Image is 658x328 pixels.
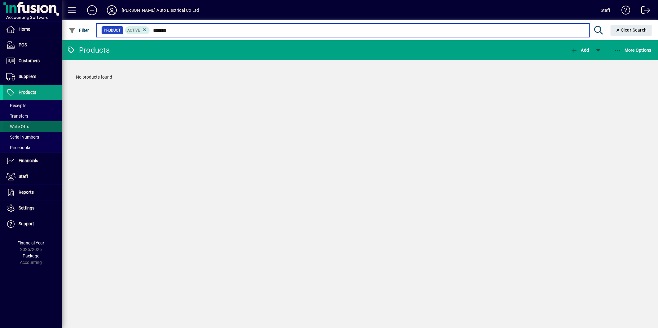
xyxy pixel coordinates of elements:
span: Home [19,27,30,32]
span: Financials [19,158,38,163]
div: [PERSON_NAME] Auto Electrical Co Ltd [122,5,199,15]
div: Staff [601,5,611,15]
button: More Options [612,45,653,56]
span: Package [23,253,39,258]
mat-chip: Activation Status: Active [125,26,150,34]
a: Home [3,22,62,37]
button: Filter [67,25,91,36]
a: Financials [3,153,62,169]
span: Support [19,221,34,226]
span: More Options [614,48,652,53]
span: Financial Year [18,240,45,245]
a: Support [3,216,62,232]
span: Settings [19,205,34,210]
span: Customers [19,58,40,63]
span: Add [570,48,589,53]
a: Pricebooks [3,142,62,153]
span: Staff [19,174,28,179]
span: Serial Numbers [6,135,39,140]
span: Transfers [6,114,28,119]
a: Knowledge Base [617,1,630,21]
span: Products [19,90,36,95]
span: Clear Search [616,28,647,32]
span: Active [128,28,140,32]
a: Serial Numbers [3,132,62,142]
a: Suppliers [3,69,62,84]
span: Pricebooks [6,145,31,150]
span: Suppliers [19,74,36,79]
a: Customers [3,53,62,69]
button: Add [569,45,590,56]
a: POS [3,37,62,53]
span: Write Offs [6,124,29,129]
a: Receipts [3,100,62,111]
span: POS [19,42,27,47]
span: Receipts [6,103,26,108]
a: Write Offs [3,121,62,132]
a: Staff [3,169,62,184]
button: Add [82,5,102,16]
a: Transfers [3,111,62,121]
div: No products found [70,68,650,87]
span: Product [104,27,121,33]
a: Settings [3,201,62,216]
div: Products [67,45,110,55]
span: Filter [68,28,89,33]
span: Reports [19,190,34,195]
a: Reports [3,185,62,200]
a: Logout [637,1,650,21]
button: Profile [102,5,122,16]
button: Clear [611,25,652,36]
